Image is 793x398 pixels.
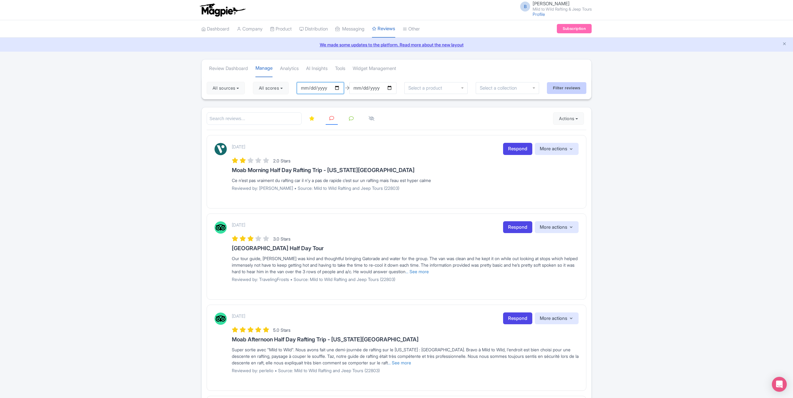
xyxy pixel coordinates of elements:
[273,236,291,241] span: 3.0 Stars
[535,221,579,233] button: More actions
[232,245,579,251] h3: [GEOGRAPHIC_DATA] Half Day Tour
[253,82,289,94] button: All scores
[201,21,229,38] a: Dashboard
[533,7,592,11] small: Mild to Wild Rafting & Jeep Tours
[516,1,592,11] a: B [PERSON_NAME] Mild to Wild Rafting & Jeep Tours
[782,41,787,48] button: Close announcement
[535,312,579,325] button: More actions
[306,60,328,77] a: AI Insights
[209,60,248,77] a: Review Dashboard
[198,3,246,17] img: logo-ab69f6fb50320c5b225c76a69d11143b.png
[503,221,532,233] a: Respond
[207,112,302,125] input: Search reviews...
[232,167,579,173] h3: Moab Morning Half Day Rafting Trip - [US_STATE][GEOGRAPHIC_DATA]
[406,269,429,274] a: ... See more
[232,143,245,150] p: [DATE]
[214,221,227,234] img: Tripadvisor Logo
[388,360,411,365] a: ... See more
[533,1,570,7] span: [PERSON_NAME]
[557,24,592,33] a: Subscription
[535,143,579,155] button: More actions
[503,143,532,155] a: Respond
[553,112,584,125] button: Actions
[4,41,789,48] a: We made some updates to the platform. Read more about the new layout
[299,21,328,38] a: Distribution
[232,346,579,366] div: Super sortie avec "Mild to Wild". Nous avons fait une demi-journée de rafting sur le [US_STATE] :...
[353,60,396,77] a: Widget Management
[533,12,545,17] a: Profile
[270,21,292,38] a: Product
[772,377,787,392] div: Open Intercom Messenger
[403,21,420,38] a: Other
[207,82,245,94] button: All sources
[503,312,532,325] a: Respond
[372,20,395,38] a: Reviews
[408,85,446,91] input: Select a product
[232,336,579,343] h3: Moab Afternoon Half Day Rafting Trip - [US_STATE][GEOGRAPHIC_DATA]
[214,143,227,155] img: Viator Logo
[232,313,245,319] p: [DATE]
[335,21,364,38] a: Messaging
[232,276,579,283] p: Reviewed by: TravelingFrosts • Source: Mild to Wild Rafting and Jeep Tours (22803)
[273,327,291,333] span: 5.0 Stars
[547,82,586,94] input: Filter reviews
[232,222,245,228] p: [DATE]
[237,21,263,38] a: Company
[520,2,530,12] span: B
[335,60,345,77] a: Tools
[255,60,273,77] a: Manage
[232,367,579,374] p: Reviewed by: perlelio • Source: Mild to Wild Rafting and Jeep Tours (22803)
[214,312,227,325] img: Tripadvisor Logo
[232,177,579,184] div: Ce n’est pas vraiment du rafting car il n’y a pas de rapide c’est sur un rafting mais l’eau est h...
[273,158,291,163] span: 2.0 Stars
[280,60,299,77] a: Analytics
[480,85,521,91] input: Select a collection
[232,185,579,191] p: Reviewed by: [PERSON_NAME] • Source: Mild to Wild Rafting and Jeep Tours (22803)
[232,255,579,275] div: Our tour guide, [PERSON_NAME] was kind and thoughtful bringing Gatorade and water for the group. ...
